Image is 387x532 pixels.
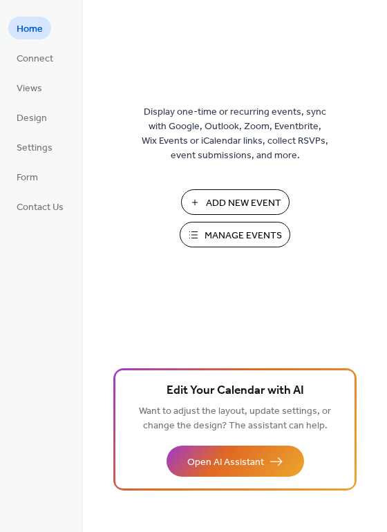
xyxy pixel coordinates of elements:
a: Design [8,106,55,129]
button: Open AI Assistant [167,446,304,477]
span: Add New Event [206,196,281,211]
span: Display one-time or recurring events, sync with Google, Outlook, Zoom, Eventbrite, Wix Events or ... [142,105,328,163]
span: Design [17,111,47,126]
a: Form [8,165,46,188]
span: Edit Your Calendar with AI [167,381,304,401]
span: Connect [17,52,53,66]
a: Home [8,17,51,39]
a: Contact Us [8,195,72,218]
span: Form [17,171,38,185]
a: Connect [8,46,62,69]
button: Add New Event [181,189,290,215]
span: Contact Us [17,200,64,215]
span: Manage Events [205,229,282,243]
a: Settings [8,135,61,158]
button: Manage Events [180,222,290,247]
span: Open AI Assistant [187,455,264,470]
a: Views [8,76,50,99]
span: Views [17,82,42,96]
span: Settings [17,141,53,155]
span: Home [17,22,43,37]
span: Want to adjust the layout, update settings, or change the design? The assistant can help. [139,402,331,435]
